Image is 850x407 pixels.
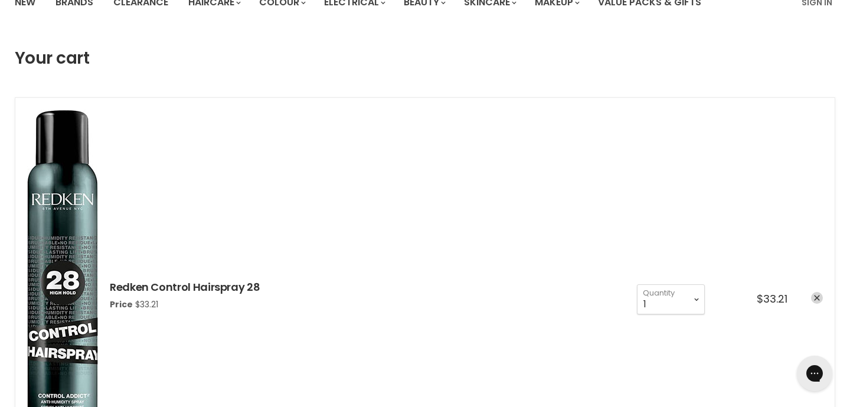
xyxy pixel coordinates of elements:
span: Price [110,298,133,310]
h1: Your cart [15,49,89,68]
select: Quantity [637,284,705,314]
span: $33.21 [135,298,158,310]
span: $33.21 [757,291,787,306]
a: Redken Control Hairspray 28 [110,280,260,294]
iframe: Gorgias live chat messenger [791,352,838,395]
a: remove Redken Control Hairspray 28 [811,292,823,304]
